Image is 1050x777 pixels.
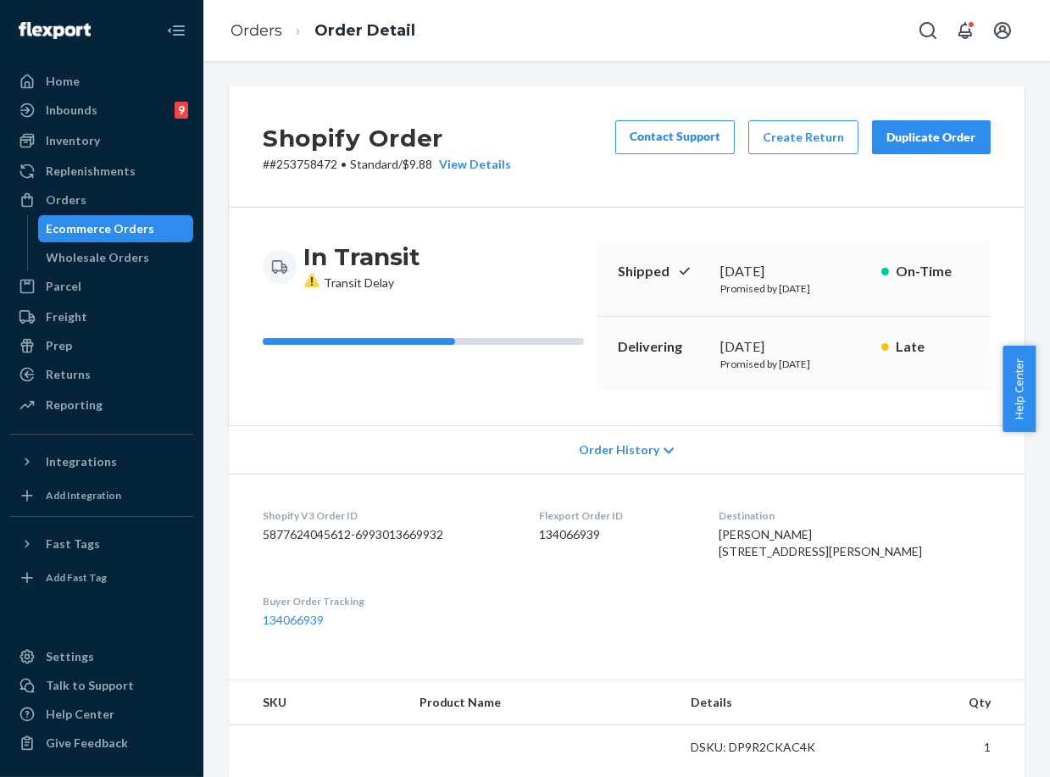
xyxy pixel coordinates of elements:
[986,14,1019,47] button: Open account menu
[10,672,193,699] a: Talk to Support
[263,594,512,608] dt: Buyer Order Tracking
[303,241,420,272] h3: In Transit
[350,157,398,171] span: Standard
[10,68,193,95] a: Home
[618,337,707,357] p: Delivering
[10,158,193,185] a: Replenishments
[303,275,394,290] span: Transit Delay
[46,278,81,295] div: Parcel
[10,332,193,359] a: Prep
[10,530,193,558] button: Fast Tags
[175,102,188,119] div: 9
[46,488,121,502] div: Add Integration
[406,680,677,725] th: Product Name
[341,157,347,171] span: •
[677,680,853,725] th: Details
[46,73,80,90] div: Home
[47,220,155,237] div: Ecommerce Orders
[46,648,94,665] div: Settings
[691,739,839,756] div: DSKU: DP9R2CKAC4K
[852,680,1025,725] th: Qty
[748,120,858,154] button: Create Return
[852,725,1025,770] td: 1
[618,262,707,281] p: Shipped
[886,129,976,146] div: Duplicate Order
[10,730,193,757] button: Give Feedback
[10,186,193,214] a: Orders
[46,102,97,119] div: Inbounds
[38,244,194,271] a: Wholesale Orders
[46,308,87,325] div: Freight
[872,120,991,154] button: Duplicate Order
[10,701,193,728] a: Help Center
[720,281,869,296] p: Promised by [DATE]
[10,303,193,330] a: Freight
[10,127,193,154] a: Inventory
[217,6,429,56] ol: breadcrumbs
[46,677,134,694] div: Talk to Support
[896,262,970,281] p: On-Time
[263,508,512,523] dt: Shopify V3 Order ID
[38,215,194,242] a: Ecommerce Orders
[46,453,117,470] div: Integrations
[719,508,991,523] dt: Destination
[10,448,193,475] button: Integrations
[911,14,945,47] button: Open Search Box
[47,249,150,266] div: Wholesale Orders
[10,97,193,124] a: Inbounds9
[263,120,511,156] h2: Shopify Order
[263,526,512,543] dd: 5877624045612-6993013669932
[46,536,100,552] div: Fast Tags
[720,357,869,371] p: Promised by [DATE]
[46,366,91,383] div: Returns
[46,163,136,180] div: Replenishments
[229,680,406,725] th: SKU
[539,508,692,523] dt: Flexport Order ID
[719,527,922,558] span: [PERSON_NAME] [STREET_ADDRESS][PERSON_NAME]
[10,482,193,509] a: Add Integration
[948,14,982,47] button: Open notifications
[615,120,735,154] a: Contact Support
[539,526,692,543] dd: 134066939
[10,564,193,591] a: Add Fast Tag
[10,361,193,388] a: Returns
[46,735,128,752] div: Give Feedback
[19,22,91,39] img: Flexport logo
[720,262,869,281] div: [DATE]
[159,14,193,47] button: Close Navigation
[46,397,103,413] div: Reporting
[896,337,970,357] p: Late
[46,570,107,585] div: Add Fast Tag
[46,132,100,149] div: Inventory
[231,21,282,40] a: Orders
[579,441,659,458] span: Order History
[314,21,415,40] a: Order Detail
[46,337,72,354] div: Prep
[10,643,193,670] a: Settings
[46,191,86,208] div: Orders
[46,706,114,723] div: Help Center
[10,391,193,419] a: Reporting
[720,337,869,357] div: [DATE]
[10,273,193,300] a: Parcel
[263,613,324,627] a: 134066939
[1003,346,1036,432] button: Help Center
[432,156,511,173] button: View Details
[263,156,511,173] p: # #253758472 / $9.88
